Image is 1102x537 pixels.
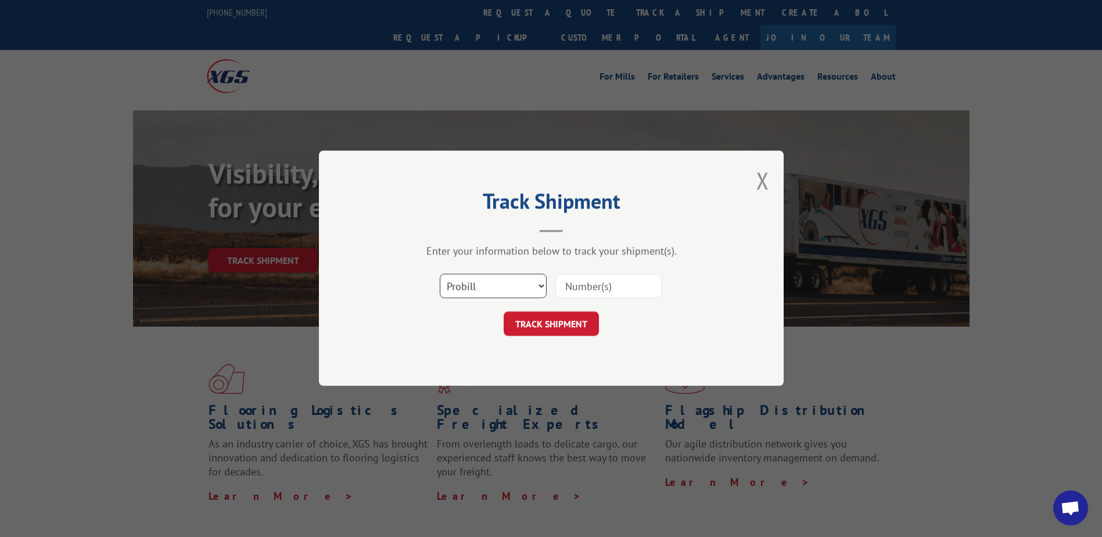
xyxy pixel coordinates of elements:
[377,193,726,215] h2: Track Shipment
[756,165,769,196] button: Close modal
[1053,491,1088,525] div: Open chat
[504,312,599,336] button: TRACK SHIPMENT
[377,245,726,258] div: Enter your information below to track your shipment(s).
[555,274,662,299] input: Number(s)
